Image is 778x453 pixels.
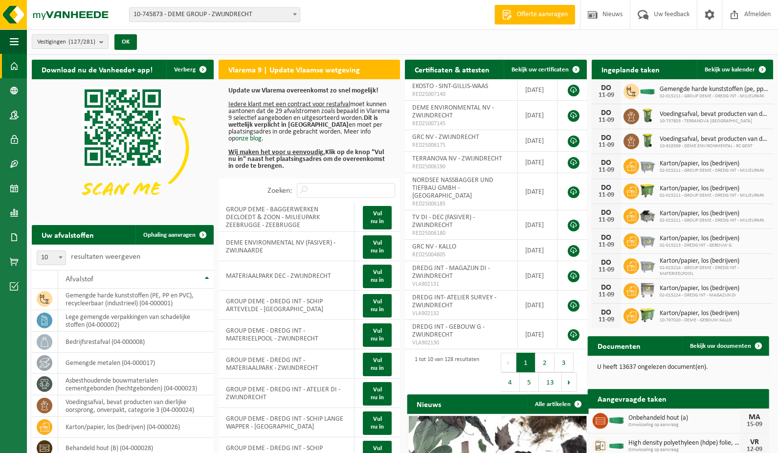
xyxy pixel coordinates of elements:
[555,353,574,372] button: 3
[597,92,616,99] div: 11-09
[597,267,616,273] div: 11-09
[518,320,557,349] td: [DATE]
[518,130,557,152] td: [DATE]
[587,389,676,408] h2: Aangevraagde taken
[58,332,214,353] td: bedrijfsrestafval (04-000008)
[228,149,325,156] u: Wij maken het voor u eenvoudig.
[412,280,510,288] span: VLA902131
[562,372,577,392] button: Next
[639,86,656,95] img: HK-XC-20-GN-00
[32,60,162,79] h2: Download nu de Vanheede+ app!
[267,187,292,195] label: Zoeken:
[639,157,656,174] img: WB-2500-GAL-GY-01
[58,310,214,332] td: lege gemengde verpakkingen van schadelijke stoffen (04-000002)
[363,353,392,376] a: Vul nu in
[639,232,656,249] img: WB-2500-GAL-GY-01
[597,109,616,117] div: DO
[504,60,586,79] a: Bekijk uw certificaten
[628,414,740,422] span: Onbehandeld hout (a)
[690,343,751,349] span: Bekijk uw documenten
[527,394,588,414] a: Alle artikelen
[228,87,378,94] b: Update uw Vlarema overeenkomst zo snel mogelijk!
[412,155,502,162] span: TERRANOVA NV - ZWIJNDRECHT
[639,307,656,323] img: WB-0660-HPE-GN-50
[412,91,510,98] span: RED25007140
[58,353,214,374] td: gemengde metalen (04-000017)
[608,440,624,449] img: HK-XC-20-GN-00
[407,394,451,413] h2: Nieuws
[219,291,355,320] td: GROUP DEME - DREDG INT - SCHIP ARTEVELDE - [GEOGRAPHIC_DATA]
[32,225,104,244] h2: Uw afvalstoffen
[219,232,355,261] td: DEME ENVIRONMENTAL NV (FASIVER) - ZWIJNAARDE
[363,411,392,435] a: Vul nu in
[660,257,769,265] span: Karton/papier, los (bedrijven)
[228,149,385,170] b: Klik op de knop "Vul nu in" naast het plaatsingsadres om de overeenkomst in orde te brengen.
[660,210,764,218] span: Karton/papier, los (bedrijven)
[660,136,769,143] span: Voedingsafval, bevat producten van dierlijke oorsprong, onverpakt, categorie 3
[745,438,764,446] div: VR
[660,318,739,324] span: 10-797020 - DEME - GEBOUW KALLO
[597,242,616,249] div: 11-09
[587,336,650,355] h2: Documenten
[597,209,616,217] div: DO
[660,143,769,149] span: 10-918369 - DEME ENVIRONMENTAL - RC GENT
[518,173,557,210] td: [DATE]
[639,107,656,124] img: WB-0140-HPE-GN-50
[628,447,740,453] span: Omwisseling op aanvraag
[597,142,616,149] div: 11-09
[597,159,616,167] div: DO
[58,417,214,438] td: karton/papier, los (bedrijven) (04-000026)
[520,372,539,392] button: 5
[219,261,355,291] td: MATERIAALPARK DEC - ZWIJNDRECHT
[219,203,355,232] td: GROUP DEME - BAGGERWERKEN DECLOEDT & ZOON - MILIEUPARK ZEEBRUGGE - ZEEBRUGGE
[597,317,616,323] div: 11-09
[412,229,510,237] span: RED25006180
[363,235,392,259] a: Vul nu in
[660,185,764,193] span: Karton/papier, los (bedrijven)
[535,353,555,372] button: 2
[660,235,739,243] span: Karton/papier, los (bedrijven)
[66,275,93,283] span: Afvalstof
[412,200,510,208] span: RED25006185
[129,7,300,22] span: 10-745873 - DEME GROUP - ZWIJNDRECHT
[745,421,764,428] div: 15-09
[412,120,510,128] span: RED25007145
[514,10,570,20] span: Offerte aanvragen
[597,117,616,124] div: 11-09
[518,240,557,261] td: [DATE]
[68,39,95,45] count: (127/281)
[135,225,213,245] a: Ophaling aanvragen
[697,60,772,79] a: Bekijk uw kalender
[37,250,66,265] span: 10
[114,34,137,50] button: OK
[235,135,264,142] a: onze blog.
[363,265,392,288] a: Vul nu in
[745,413,764,421] div: MA
[518,210,557,240] td: [DATE]
[174,67,196,73] span: Verberg
[539,372,562,392] button: 13
[363,206,392,229] a: Vul nu in
[608,415,624,424] img: HK-XC-30-GN-00
[412,339,510,347] span: VLA902130
[412,134,479,141] span: GRC NV - ZWIJNDRECHT
[660,193,764,199] span: 02-015211 - GROUP DEME - DREDG INT - MILIEUPARK
[516,353,535,372] button: 1
[412,294,496,309] span: DREDG INT- ATELIER SURVEY - ZWIJNDRECHT
[219,379,355,408] td: GROUP DEME - DREDG INT - ATELIER DI - ZWIJNDRECHT
[660,86,769,93] span: Gemengde harde kunststoffen (pe, pp en pvc), recycleerbaar (industrieel)
[745,446,764,453] div: 12-09
[412,265,490,280] span: DREDG INT - MAGAZIJN DI - ZWIJNDRECHT
[412,310,510,317] span: VLA902132
[597,309,616,317] div: DO
[494,5,575,24] a: Offerte aanvragen
[660,243,739,249] span: 02-015213 - DREDG INT - GEBOUW G
[597,184,616,192] div: DO
[518,291,557,320] td: [DATE]
[660,293,739,299] span: 02-015224 - DREDG INT - MAGAZIJN DI
[412,214,475,229] span: TV DI - DEC (FASIVER) - ZWIJNDRECHT
[660,218,764,224] span: 02-015211 - GROUP DEME - DREDG INT - MILIEUPARK
[166,60,213,79] button: Verberg
[219,320,355,349] td: GROUP DEME - DREDG INT - MATERIEELPOOL - ZWIJNDRECHT
[597,284,616,292] div: DO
